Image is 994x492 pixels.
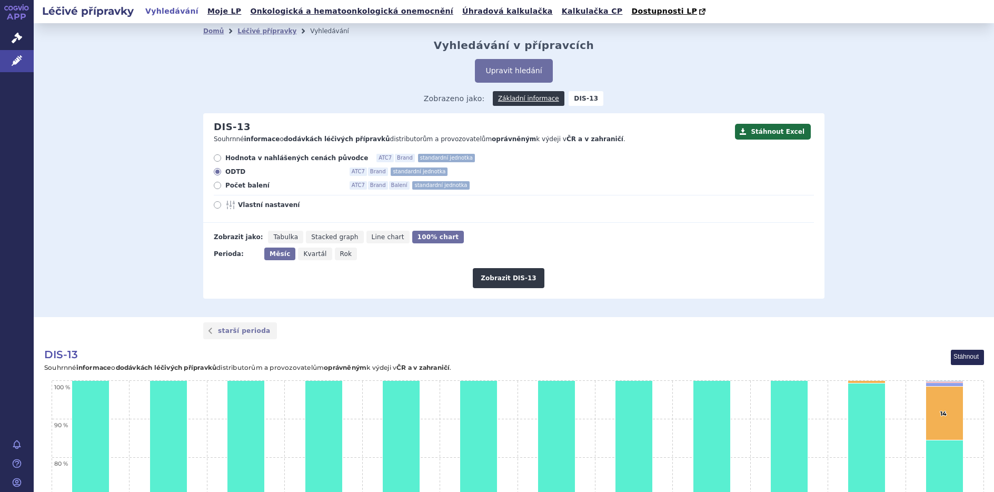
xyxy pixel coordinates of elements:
[203,322,277,339] a: starší perioda
[340,250,352,258] span: Rok
[559,4,626,18] a: Kalkulačka CP
[214,248,259,260] div: Perioda:
[569,91,603,106] strong: DIS-13
[44,363,452,371] text: Souhrnné o distributorům a provozovatelům k výdeji v .
[350,168,367,176] span: ATC7
[391,168,448,176] span: standardní jednotka
[310,23,363,39] li: Vyhledávání
[848,381,963,440] g: B01AF03 DELIANDA, bar series 2 of 5 with 12 bars.
[303,250,326,258] span: Kvartál
[459,4,556,18] a: Úhradová kalkulačka
[389,181,410,190] span: Balení
[54,460,68,467] text: 80 %
[204,4,244,18] a: Moje LP
[492,135,536,143] strong: oprávněným
[225,168,341,176] span: ODTD
[926,381,963,382] rect: červenec 2025, 0.19. B01AF03 SETIAPO.
[142,4,202,18] a: Vyhledávání
[368,168,388,176] span: Brand
[566,135,623,143] strong: ČR a v zahraničí
[424,91,485,106] span: Zobrazeno jako:
[940,410,947,417] text: 14
[44,348,78,361] span: DIS-13
[951,350,984,365] button: View chart menu, DIS-13
[225,154,368,162] span: Hodnota v nahlášených cenách původce
[631,7,697,15] span: Dostupnosti LP
[418,154,475,162] span: standardní jednotka
[418,233,459,241] span: 100% chart
[244,135,280,143] strong: informace
[270,250,290,258] span: Měsíc
[396,363,450,371] tspan: ČR a v zahraničí
[395,154,415,162] span: Brand
[76,363,112,371] tspan: informace
[116,363,217,371] tspan: dodávkách léčivých přípravků
[214,121,251,133] h2: DIS-13
[324,363,366,371] tspan: oprávněným
[926,383,963,387] g: B01AF03 EDOXABAN VIATRIS, bar series 3 of 5 with 12 bars.
[628,4,711,19] a: Dostupnosti LP
[54,421,68,429] text: 90 %
[350,181,367,190] span: ATC7
[926,383,963,387] rect: červenec 2025, 1.02. B01AF03 EDOXABAN VIATRIS.
[214,135,730,144] p: Souhrnné o distributorům a provozovatelům k výdeji v .
[372,233,404,241] span: Line chart
[376,154,394,162] span: ATC7
[926,382,963,383] rect: červenec 2025, 0.20. B01AF03 EDOXABAN SANDOZ.
[926,382,963,383] g: B01AF03 EDOXABAN SANDOZ, bar series 4 of 5 with 12 bars.
[34,4,142,18] h2: Léčivé přípravky
[238,201,354,209] span: Vlastní nastavení
[926,387,963,440] rect: červenec 2025, 14.11. B01AF03 DELIANDA.
[237,27,296,35] a: Léčivé přípravky
[273,233,298,241] span: Tabulka
[225,181,341,190] span: Počet balení
[54,383,70,391] text: 100 %
[475,59,552,83] button: Upravit hledání
[311,233,358,241] span: Stacked graph
[203,27,224,35] a: Domů
[434,39,594,52] h2: Vyhledávání v přípravcích
[848,381,886,383] rect: červen 2025, 0.59. B01AF03 DELIANDA.
[473,268,544,288] button: Zobrazit DIS-13
[412,181,469,190] span: standardní jednotka
[284,135,390,143] strong: dodávkách léčivých přípravků
[214,231,263,243] div: Zobrazit jako:
[493,91,564,106] a: Základní informace
[368,181,388,190] span: Brand
[247,4,456,18] a: Onkologická a hematoonkologická onemocnění
[735,124,811,140] button: Stáhnout Excel
[926,381,963,382] g: B01AF03 SETIAPO, bar series 5 of 5 with 12 bars.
